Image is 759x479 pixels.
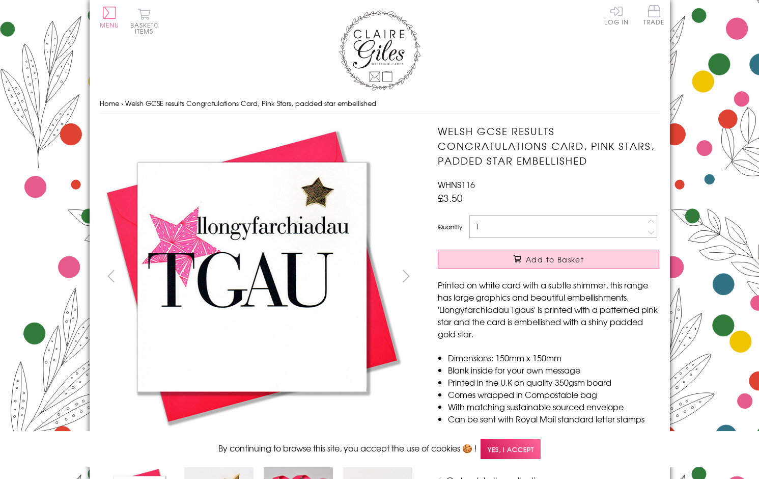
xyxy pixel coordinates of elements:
span: Menu [100,20,120,30]
a: Trade [643,5,665,27]
button: next [395,264,417,287]
li: Dimensions: 150mm x 150mm [448,352,659,364]
img: Welsh GCSE results Congratulations Card, Pink Stars, padded star embellished [100,124,405,430]
li: Printed in the U.K on quality 350gsm board [448,376,659,388]
a: Home [100,98,119,108]
nav: breadcrumbs [100,93,660,114]
button: Add to Basket [438,250,659,269]
button: Menu [100,7,120,28]
li: With matching sustainable sourced envelope [448,401,659,413]
a: Log In [604,5,629,25]
h1: Welsh GCSE results Congratulations Card, Pink Stars, padded star embellished [438,124,659,168]
span: WHNS116 [438,178,475,191]
span: 0 items [135,20,158,36]
label: Quantity [438,222,462,231]
span: Yes, I accept [481,439,541,459]
span: Trade [643,5,665,25]
button: Basket0 items [130,8,158,34]
span: Welsh GCSE results Congratulations Card, Pink Stars, padded star embellished [125,98,376,108]
li: Can be sent with Royal Mail standard letter stamps [448,413,659,425]
button: prev [100,264,123,287]
span: Add to Basket [526,254,584,264]
img: Claire Giles Greetings Cards [339,10,420,91]
li: Blank inside for your own message [448,364,659,376]
p: Printed on white card with a subtle shimmer, this range has large graphics and beautiful embellis... [438,279,659,340]
span: › [121,98,123,108]
span: £3.50 [438,191,463,205]
li: Comes wrapped in Compostable bag [448,388,659,401]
